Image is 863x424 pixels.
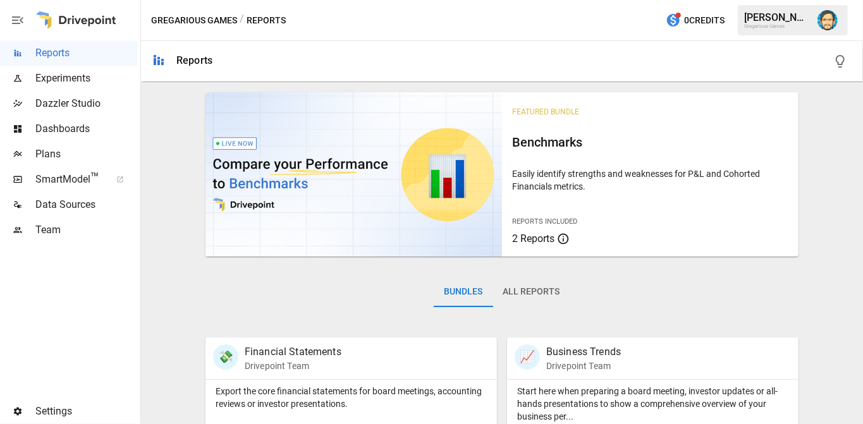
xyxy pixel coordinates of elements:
div: / [240,13,244,28]
div: Reports [176,54,212,66]
div: [PERSON_NAME] [744,11,810,23]
p: Drivepoint Team [546,360,621,372]
span: SmartModel [35,172,102,187]
span: 0 Credits [684,13,725,28]
h6: Benchmarks [512,132,788,152]
p: Financial Statements [245,344,341,360]
span: Team [35,222,138,238]
p: Easily identify strengths and weaknesses for P&L and Cohorted Financials metrics. [512,167,788,193]
p: Start here when preparing a board meeting, investor updates or all-hands presentations to show a ... [517,385,788,423]
div: 💸 [213,344,238,370]
p: Export the core financial statements for board meetings, accounting reviews or investor presentat... [216,385,487,410]
span: Reports [35,45,138,61]
img: Dana Basken [817,10,838,30]
button: All Reports [493,277,570,307]
img: video thumbnail [205,92,502,257]
span: Dashboards [35,121,138,136]
p: Drivepoint Team [245,360,341,372]
span: ™ [90,170,99,186]
div: 📈 [515,344,540,370]
button: Bundles [434,277,493,307]
button: 0Credits [661,9,730,32]
button: Gregarious Games [151,13,237,28]
span: Settings [35,404,138,419]
span: 2 Reports [512,233,554,245]
p: Business Trends [546,344,621,360]
button: Dana Basken [810,3,845,38]
span: Plans [35,147,138,162]
span: Dazzler Studio [35,96,138,111]
span: Experiments [35,71,138,86]
span: Reports Included [512,217,577,226]
span: Featured Bundle [512,107,579,116]
div: Gregarious Games [744,23,810,29]
span: Data Sources [35,197,138,212]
